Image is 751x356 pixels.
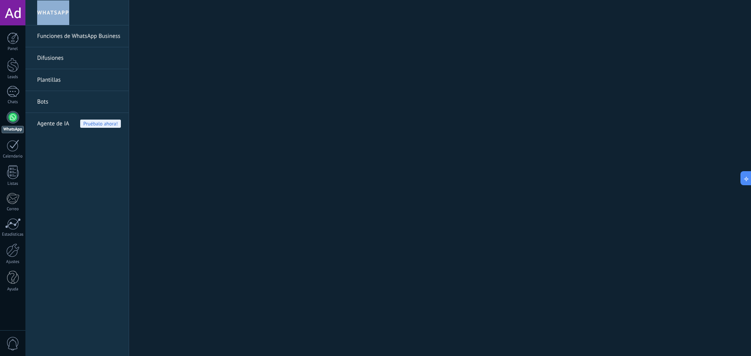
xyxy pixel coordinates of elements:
[37,25,121,47] a: Funciones de WhatsApp Business
[25,69,129,91] li: Plantillas
[37,113,121,135] a: Agente de IAPruébalo ahora!
[37,113,69,135] span: Agente de IA
[25,91,129,113] li: Bots
[2,259,24,265] div: Ajustes
[2,181,24,186] div: Listas
[37,91,121,113] a: Bots
[2,75,24,80] div: Leads
[2,232,24,237] div: Estadísticas
[2,47,24,52] div: Panel
[80,120,121,128] span: Pruébalo ahora!
[2,207,24,212] div: Correo
[37,69,121,91] a: Plantillas
[2,100,24,105] div: Chats
[2,154,24,159] div: Calendario
[25,47,129,69] li: Difusiones
[25,25,129,47] li: Funciones de WhatsApp Business
[2,126,24,133] div: WhatsApp
[37,47,121,69] a: Difusiones
[25,113,129,134] li: Agente de IA
[2,287,24,292] div: Ayuda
